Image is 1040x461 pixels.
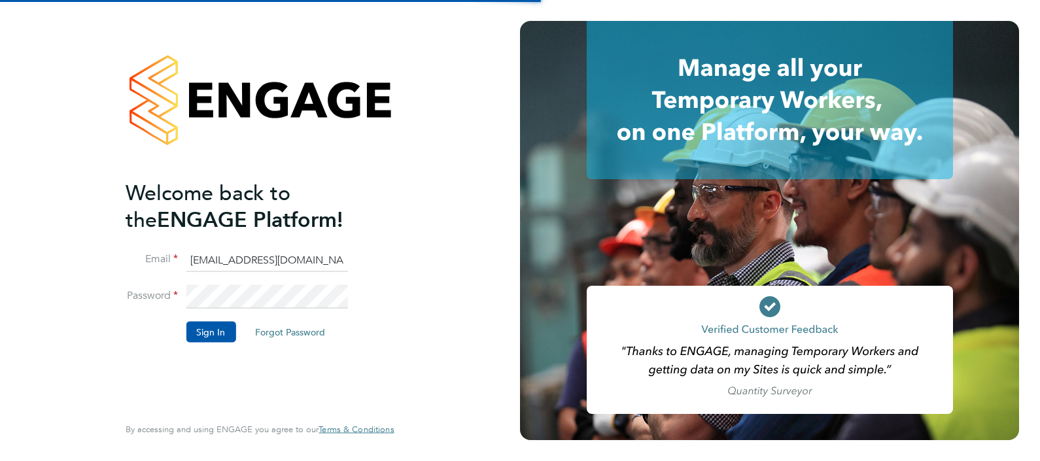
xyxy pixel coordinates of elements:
[126,424,394,435] span: By accessing and using ENGAGE you agree to our
[245,322,336,343] button: Forgot Password
[126,252,178,266] label: Email
[126,179,381,233] h2: ENGAGE Platform!
[126,180,290,232] span: Welcome back to the
[186,322,235,343] button: Sign In
[126,289,178,303] label: Password
[319,424,394,435] span: Terms & Conditions
[186,248,347,272] input: Enter your work email...
[319,424,394,435] a: Terms & Conditions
